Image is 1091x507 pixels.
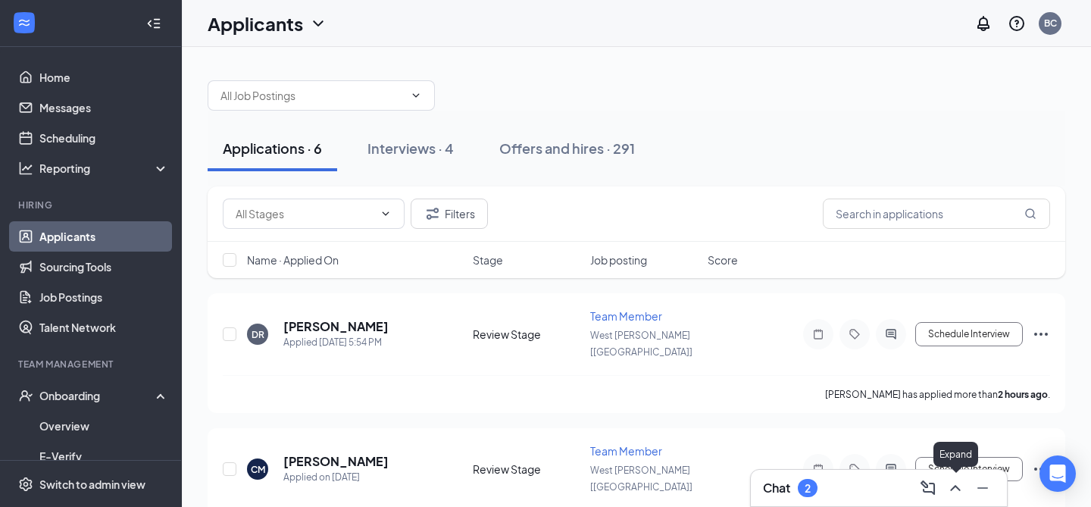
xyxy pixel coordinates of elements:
div: CM [251,463,265,476]
svg: MagnifyingGlass [1024,208,1036,220]
h5: [PERSON_NAME] [283,318,389,335]
svg: Collapse [146,16,161,31]
svg: Tag [846,463,864,475]
a: Job Postings [39,282,169,312]
div: Reporting [39,161,170,176]
div: Switch to admin view [39,477,145,492]
b: 2 hours ago [998,389,1048,400]
span: Team Member [590,444,662,458]
span: Stage [473,252,503,268]
h5: [PERSON_NAME] [283,453,389,470]
svg: Notifications [974,14,993,33]
a: E-Verify [39,441,169,471]
svg: ChevronUp [946,479,964,497]
div: BC [1044,17,1057,30]
a: Scheduling [39,123,169,153]
svg: Tag [846,328,864,340]
svg: QuestionInfo [1008,14,1026,33]
svg: Filter [424,205,442,223]
button: ChevronUp [943,476,968,500]
button: Filter Filters [411,199,488,229]
span: West [PERSON_NAME] [[GEOGRAPHIC_DATA]] [590,465,692,493]
h3: Chat [763,480,790,496]
div: Team Management [18,358,166,371]
input: All Job Postings [220,87,404,104]
a: Home [39,62,169,92]
svg: ChevronDown [380,208,392,220]
div: Hiring [18,199,166,211]
svg: ComposeMessage [919,479,937,497]
div: Applied [DATE] 5:54 PM [283,335,389,350]
span: Score [708,252,738,268]
svg: Analysis [18,161,33,176]
button: ComposeMessage [916,476,940,500]
input: All Stages [236,205,374,222]
div: Applied on [DATE] [283,470,389,485]
h1: Applicants [208,11,303,36]
button: Minimize [971,476,995,500]
svg: Minimize [974,479,992,497]
input: Search in applications [823,199,1050,229]
svg: Ellipses [1032,460,1050,478]
a: Talent Network [39,312,169,343]
div: Onboarding [39,388,156,403]
div: Open Intercom Messenger [1039,455,1076,492]
a: Sourcing Tools [39,252,169,282]
p: [PERSON_NAME] has applied more than . [825,388,1050,401]
div: Offers and hires · 291 [499,139,635,158]
div: Interviews · 4 [367,139,454,158]
svg: ChevronDown [410,89,422,102]
svg: WorkstreamLogo [17,15,32,30]
svg: Note [809,328,827,340]
span: Name · Applied On [247,252,339,268]
span: Job posting [590,252,647,268]
a: Overview [39,411,169,441]
svg: ActiveChat [882,463,900,475]
a: Messages [39,92,169,123]
div: DR [252,328,264,341]
div: Review Stage [473,462,581,477]
span: West [PERSON_NAME] [[GEOGRAPHIC_DATA]] [590,330,692,358]
span: Team Member [590,309,662,323]
svg: Ellipses [1032,325,1050,343]
div: Applications · 6 [223,139,322,158]
svg: ActiveChat [882,328,900,340]
div: Review Stage [473,327,581,342]
button: Schedule Interview [915,322,1023,346]
div: Expand [933,442,978,467]
div: 2 [805,482,811,495]
a: Applicants [39,221,169,252]
svg: UserCheck [18,388,33,403]
svg: Settings [18,477,33,492]
svg: ChevronDown [309,14,327,33]
svg: Note [809,463,827,475]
